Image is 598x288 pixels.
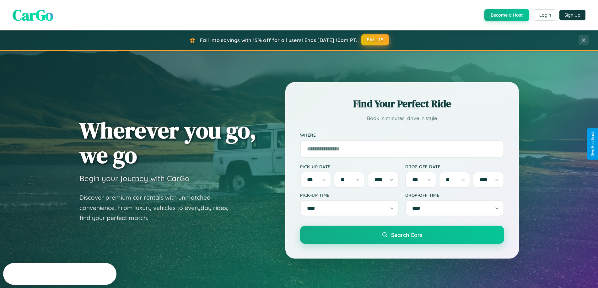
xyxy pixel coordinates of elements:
h1: Wherever you go, we go [79,118,256,167]
label: Drop-off Time [405,192,504,198]
p: Book in minutes, drive in style [300,114,504,123]
iframe: Intercom live chat discovery launcher [3,263,116,285]
button: Sign Up [559,10,585,20]
button: Search Cars [300,226,504,244]
label: Where [300,132,504,138]
h3: Begin your journey with CarGo [79,174,190,183]
button: Login [534,9,556,21]
button: FALL15 [361,34,389,45]
span: CarGo [13,5,53,25]
h2: Find Your Perfect Ride [300,97,504,111]
label: Pick-up Time [300,192,399,198]
label: Drop-off Date [405,164,504,169]
button: Become a Host [484,9,529,21]
div: Give Feedback [590,131,595,157]
span: Search Cars [391,231,422,238]
label: Pick-up Date [300,164,399,169]
span: Fall into savings with 15% off for all users! Ends [DATE] 10am PT. [200,37,357,43]
p: Discover premium car rentals with unmatched convenience. From luxury vehicles to everyday rides, ... [79,192,236,223]
iframe: Intercom live chat [6,267,21,282]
